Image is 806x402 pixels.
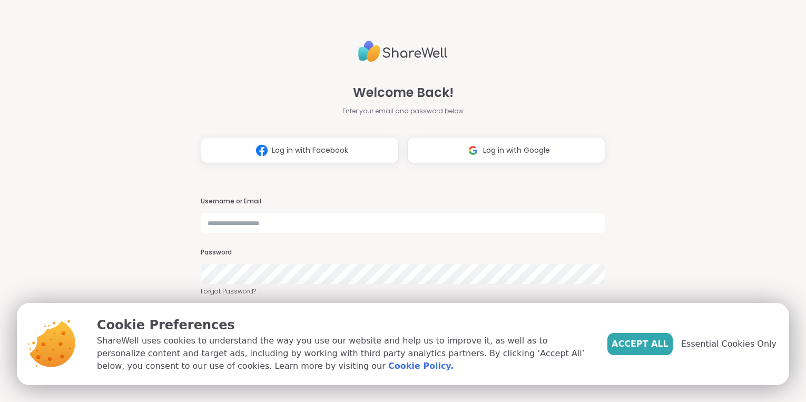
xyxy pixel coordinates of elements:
[681,338,776,350] span: Essential Cookies Only
[407,137,605,163] button: Log in with Google
[201,197,605,206] h3: Username or Email
[252,141,272,160] img: ShareWell Logomark
[463,141,483,160] img: ShareWell Logomark
[607,333,673,355] button: Accept All
[201,287,605,296] a: Forgot Password?
[201,137,399,163] button: Log in with Facebook
[201,248,605,257] h3: Password
[353,83,454,102] span: Welcome Back!
[358,36,448,66] img: ShareWell Logo
[342,106,464,116] span: Enter your email and password below
[612,338,669,350] span: Accept All
[97,316,591,335] p: Cookie Preferences
[272,145,348,156] span: Log in with Facebook
[483,145,550,156] span: Log in with Google
[388,360,454,372] a: Cookie Policy.
[97,335,591,372] p: ShareWell uses cookies to understand the way you use our website and help us to improve it, as we...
